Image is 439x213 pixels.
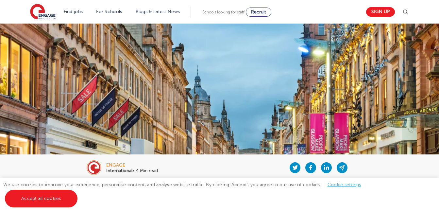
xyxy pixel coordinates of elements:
[96,9,122,14] a: For Schools
[64,9,83,14] a: Find jobs
[136,9,180,14] a: Blogs & Latest News
[202,10,245,14] span: Schools looking for staff
[328,182,361,187] a: Cookie settings
[106,163,158,168] div: engage
[246,8,271,17] a: Recruit
[366,7,395,17] a: Sign up
[3,182,368,201] span: We use cookies to improve your experience, personalise content, and analyse website traffic. By c...
[30,4,56,20] img: Engage Education
[251,9,266,14] span: Recruit
[106,169,158,173] p: • 4 Min read
[5,190,77,207] a: Accept all cookies
[106,168,133,173] b: International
